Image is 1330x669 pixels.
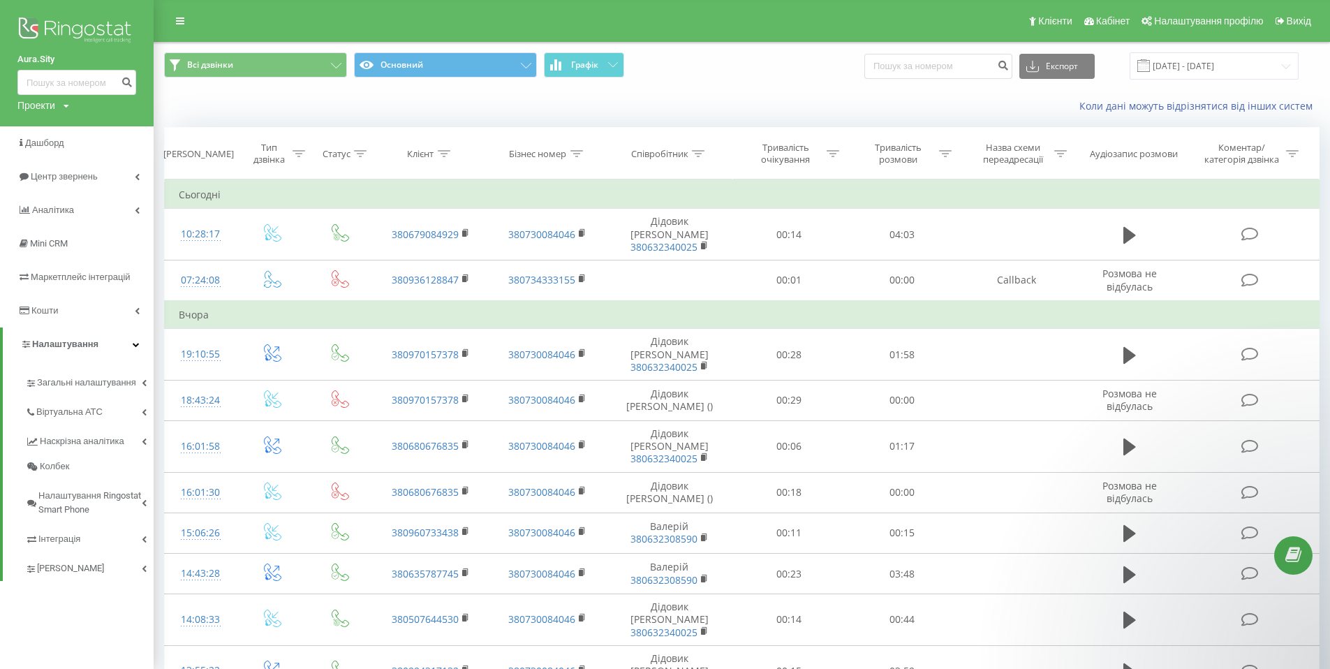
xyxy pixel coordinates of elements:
a: 380970157378 [392,393,459,406]
a: Інтеграція [25,522,154,552]
a: Налаштування [3,328,154,361]
div: Проекти [17,98,55,112]
a: 380730084046 [508,439,575,453]
a: 380680676835 [392,485,459,499]
a: Колбек [25,454,154,479]
a: 380730084046 [508,348,575,361]
span: Наскрізна аналітика [40,434,124,448]
span: Інтеграція [38,532,80,546]
td: 00:18 [732,472,845,513]
td: Валерій [606,554,732,594]
a: Налаштування Ringostat Smart Phone [25,479,154,522]
span: Клієнти [1038,15,1072,27]
td: 01:58 [845,329,958,381]
div: 14:43:28 [179,560,223,587]
td: Дідовик [PERSON_NAME] () [606,380,732,420]
div: 18:43:24 [179,387,223,414]
td: 00:00 [845,260,958,301]
div: Тривалість очікування [748,142,823,166]
td: Дідовик [PERSON_NAME] () [606,472,732,513]
div: 07:24:08 [179,267,223,294]
a: Наскрізна аналітика [25,425,154,454]
td: Валерій [606,513,732,553]
div: Назва схеми переадресації [976,142,1051,166]
span: Центр звернень [31,171,98,182]
div: 10:28:17 [179,221,223,248]
a: 380730084046 [508,612,575,626]
td: 00:00 [845,380,958,420]
span: Дашборд [25,138,64,148]
td: 00:06 [732,421,845,473]
a: Коли дані можуть відрізнятися вiд інших систем [1079,99,1320,112]
a: 380936128847 [392,273,459,286]
td: 01:17 [845,421,958,473]
td: Callback [958,260,1075,301]
a: 380730084046 [508,526,575,539]
td: 00:11 [732,513,845,553]
span: Аналiтика [32,205,74,215]
span: Кошти [31,305,58,316]
button: Основний [354,52,537,78]
a: 380632340025 [630,360,697,374]
span: Налаштування [32,339,98,349]
div: Бізнес номер [510,148,567,160]
div: 16:01:30 [179,479,223,506]
a: Aura.Sity [17,52,136,66]
a: 380730084046 [508,393,575,406]
div: [PERSON_NAME] [163,148,234,160]
td: 04:03 [845,209,958,260]
span: Загальні налаштування [37,376,136,390]
span: Вихід [1287,15,1311,27]
div: 16:01:58 [179,433,223,460]
span: Mini CRM [30,238,68,249]
div: Клієнт [408,148,434,160]
a: 380730084046 [508,485,575,499]
a: 380960733438 [392,526,459,539]
td: 00:44 [845,594,958,646]
span: [PERSON_NAME] [37,561,104,575]
a: 380632308590 [630,573,697,587]
td: 00:15 [845,513,958,553]
a: 380632340025 [630,452,697,465]
span: Розмова не відбулась [1102,387,1157,413]
td: Дідовик [PERSON_NAME] [606,594,732,646]
span: Розмова не відбулась [1102,267,1157,293]
span: Налаштування профілю [1154,15,1263,27]
td: 00:14 [732,594,845,646]
a: 380632308590 [630,532,697,545]
td: Дідовик [PERSON_NAME] [606,421,732,473]
span: Віртуальна АТС [36,405,103,419]
td: Дідовик [PERSON_NAME] [606,209,732,260]
input: Пошук за номером [17,70,136,95]
a: Віртуальна АТС [25,395,154,425]
div: 19:10:55 [179,341,223,368]
span: Налаштування Ringostat Smart Phone [38,489,142,517]
a: 380680676835 [392,439,459,453]
a: 380730084046 [508,567,575,580]
img: Ringostat logo [17,14,136,49]
a: 380679084929 [392,228,459,241]
span: Колбек [40,460,69,473]
td: Сьогодні [165,181,1320,209]
a: 380970157378 [392,348,459,361]
div: Аудіозапис розмови [1090,148,1178,160]
div: Статус [323,148,350,160]
a: 380632340025 [630,240,697,253]
td: 00:23 [732,554,845,594]
span: Кабінет [1096,15,1130,27]
div: Тривалість розмови [861,142,936,166]
td: 00:01 [732,260,845,301]
td: 03:48 [845,554,958,594]
a: 380507644530 [392,612,459,626]
a: 380730084046 [508,228,575,241]
td: Дідовик [PERSON_NAME] [606,329,732,381]
div: Співробітник [631,148,688,160]
button: Всі дзвінки [164,52,347,78]
iframe: Intercom live chat [1283,590,1316,624]
a: 380635787745 [392,567,459,580]
a: 380734333155 [508,273,575,286]
td: 00:28 [732,329,845,381]
input: Пошук за номером [864,54,1012,79]
div: Тип дзвінка [249,142,289,166]
td: 00:00 [845,472,958,513]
